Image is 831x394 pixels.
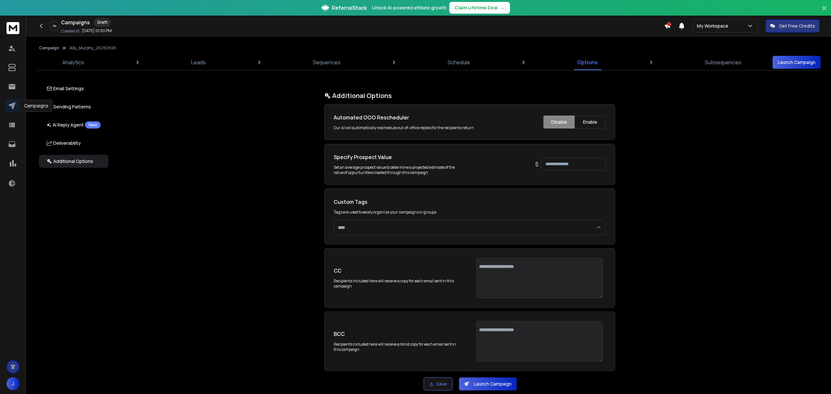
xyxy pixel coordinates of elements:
[444,55,474,70] a: Schedule
[187,55,210,70] a: Leads
[62,58,84,66] p: Analytics
[577,58,598,66] p: Options
[372,5,447,11] p: Unlock AI-powered affiliate growth
[6,377,19,390] button: J
[20,100,53,112] div: Campaigns
[191,58,206,66] p: Leads
[39,82,108,95] button: Email Settings
[313,58,341,66] p: Sequences
[61,29,81,34] p: Created At:
[773,56,821,69] button: Launch Campaign
[58,55,88,70] a: Analytics
[39,45,59,51] button: Campaign
[94,18,111,27] div: Draft
[705,58,741,66] p: Subsequences
[500,5,505,11] span: →
[332,4,367,12] span: ReferralStack
[53,24,56,28] p: 0 %
[697,23,731,29] p: My Workspace
[309,55,344,70] a: Sequences
[449,2,510,14] button: Claim Lifetime Deal→
[61,18,90,26] h1: Campaigns
[820,4,828,19] button: Close banner
[779,23,815,29] p: Get Free Credits
[765,19,820,32] button: Get Free Credits
[701,55,745,70] a: Subsequences
[448,58,470,66] p: Schedule
[69,45,116,51] p: Ally_Murphy_20250926
[82,28,112,33] p: [DATE] 01:50 PM
[573,55,602,70] a: Options
[47,85,84,92] p: Email Settings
